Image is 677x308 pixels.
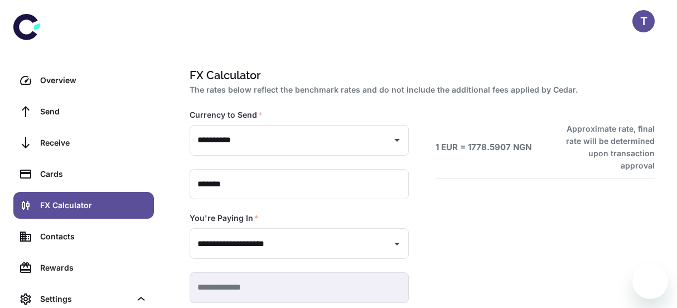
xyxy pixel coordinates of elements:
[13,161,154,187] a: Cards
[40,105,147,118] div: Send
[40,262,147,274] div: Rewards
[389,132,405,148] button: Open
[13,192,154,219] a: FX Calculator
[40,137,147,149] div: Receive
[190,109,263,121] label: Currency to Send
[632,263,668,299] iframe: Button to launch messaging window
[40,168,147,180] div: Cards
[40,293,130,305] div: Settings
[13,67,154,94] a: Overview
[13,254,154,281] a: Rewards
[190,213,259,224] label: You're Paying In
[632,10,655,32] button: T
[190,67,650,84] h1: FX Calculator
[40,74,147,86] div: Overview
[40,230,147,243] div: Contacts
[13,223,154,250] a: Contacts
[40,199,147,211] div: FX Calculator
[556,123,655,172] h6: Approximate rate, final rate will be determined upon transaction approval
[13,98,154,125] a: Send
[13,129,154,156] a: Receive
[436,141,531,154] h6: 1 EUR = 1778.5907 NGN
[389,236,405,252] button: Open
